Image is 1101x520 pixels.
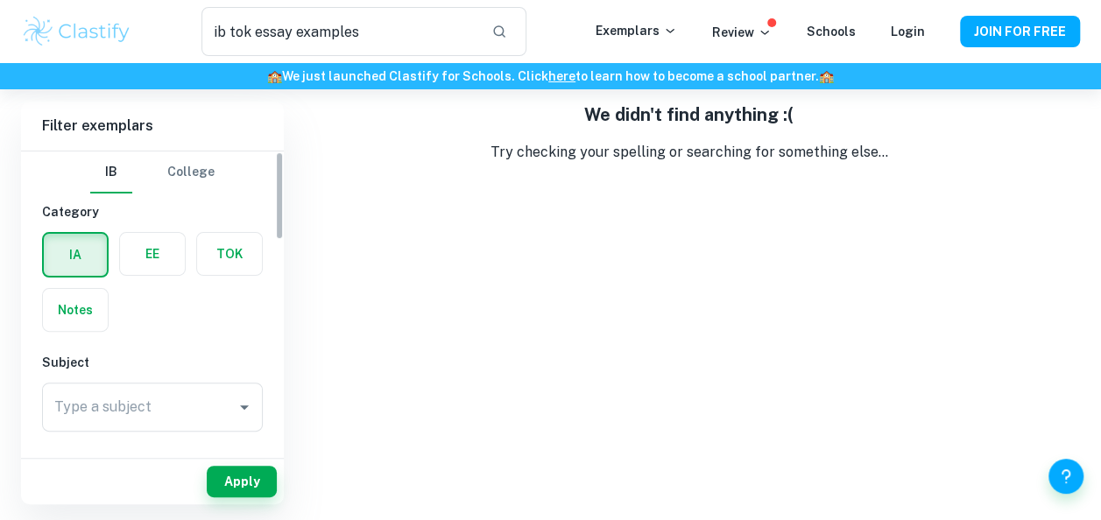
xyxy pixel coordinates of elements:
[712,23,772,42] p: Review
[891,25,925,39] a: Login
[21,14,132,49] img: Clastify logo
[44,234,107,276] button: IA
[90,151,132,193] button: IB
[548,69,575,83] a: here
[819,69,834,83] span: 🏫
[267,69,282,83] span: 🏫
[90,151,215,193] div: Filter type choice
[4,67,1097,86] h6: We just launched Clastify for Schools. Click to learn how to become a school partner.
[167,151,215,193] button: College
[43,289,108,331] button: Notes
[298,142,1080,163] p: Try checking your spelling or searching for something else...
[960,16,1080,47] button: JOIN FOR FREE
[197,233,262,275] button: TOK
[207,466,277,497] button: Apply
[596,21,677,40] p: Exemplars
[120,233,185,275] button: EE
[42,202,263,221] h6: Category
[232,395,257,419] button: Open
[807,25,856,39] a: Schools
[42,353,263,372] h6: Subject
[21,102,284,151] h6: Filter exemplars
[1048,459,1083,494] button: Help and Feedback
[298,102,1080,128] h5: We didn't find anything :(
[201,7,476,56] input: Search for any exemplars...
